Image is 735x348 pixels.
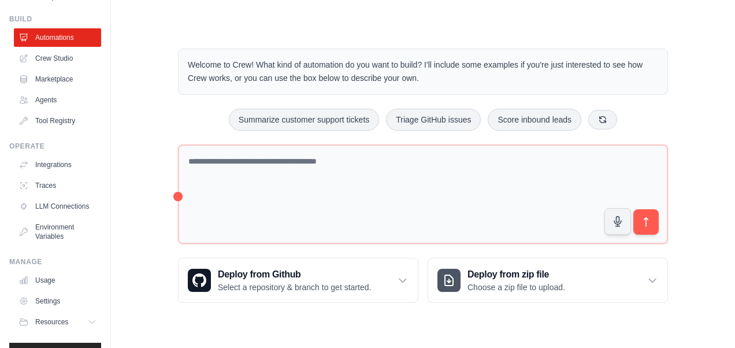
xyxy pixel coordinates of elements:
[218,268,371,282] h3: Deploy from Github
[14,112,101,130] a: Tool Registry
[9,257,101,266] div: Manage
[14,271,101,290] a: Usage
[386,109,481,131] button: Triage GitHub issues
[14,313,101,331] button: Resources
[218,282,371,293] p: Select a repository & branch to get started.
[14,70,101,88] a: Marketplace
[14,28,101,47] a: Automations
[14,176,101,195] a: Traces
[467,268,565,282] h3: Deploy from zip file
[467,282,565,293] p: Choose a zip file to upload.
[14,292,101,310] a: Settings
[35,317,68,327] span: Resources
[14,218,101,246] a: Environment Variables
[9,142,101,151] div: Operate
[677,293,735,348] iframe: Chat Widget
[488,109,581,131] button: Score inbound leads
[14,49,101,68] a: Crew Studio
[14,156,101,174] a: Integrations
[188,58,658,85] p: Welcome to Crew! What kind of automation do you want to build? I'll include some examples if you'...
[9,14,101,24] div: Build
[14,91,101,109] a: Agents
[229,109,379,131] button: Summarize customer support tickets
[14,197,101,216] a: LLM Connections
